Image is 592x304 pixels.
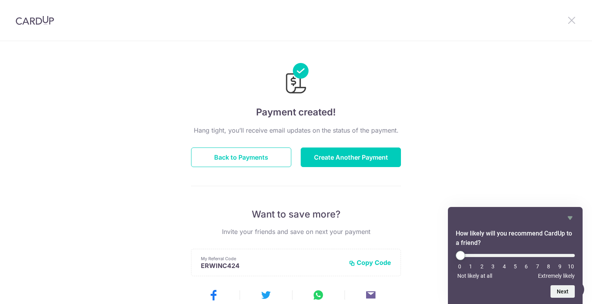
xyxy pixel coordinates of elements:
[456,263,464,270] li: 0
[538,273,575,279] span: Extremely likely
[534,263,541,270] li: 7
[191,148,291,167] button: Back to Payments
[16,16,54,25] img: CardUp
[191,105,401,119] h4: Payment created!
[191,126,401,135] p: Hang tight, you’ll receive email updates on the status of the payment.
[191,208,401,221] p: Want to save more?
[567,263,575,270] li: 10
[191,227,401,236] p: Invite your friends and save on next your payment
[456,229,575,248] h2: How likely will you recommend CardUp to a friend? Select an option from 0 to 10, with 0 being Not...
[511,263,519,270] li: 5
[556,263,564,270] li: 9
[522,263,530,270] li: 6
[550,285,575,298] button: Next question
[283,63,309,96] img: Payments
[500,263,508,270] li: 4
[565,213,575,223] button: Hide survey
[457,273,492,279] span: Not likely at all
[201,255,343,262] p: My Referral Code
[545,263,552,270] li: 8
[349,259,391,266] button: Copy Code
[301,148,401,167] button: Create Another Payment
[456,251,575,279] div: How likely will you recommend CardUp to a friend? Select an option from 0 to 10, with 0 being Not...
[489,263,497,270] li: 3
[467,263,475,270] li: 1
[18,5,34,13] span: Help
[478,263,486,270] li: 2
[201,262,343,270] p: ERWINC424
[456,213,575,298] div: How likely will you recommend CardUp to a friend? Select an option from 0 to 10, with 0 being Not...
